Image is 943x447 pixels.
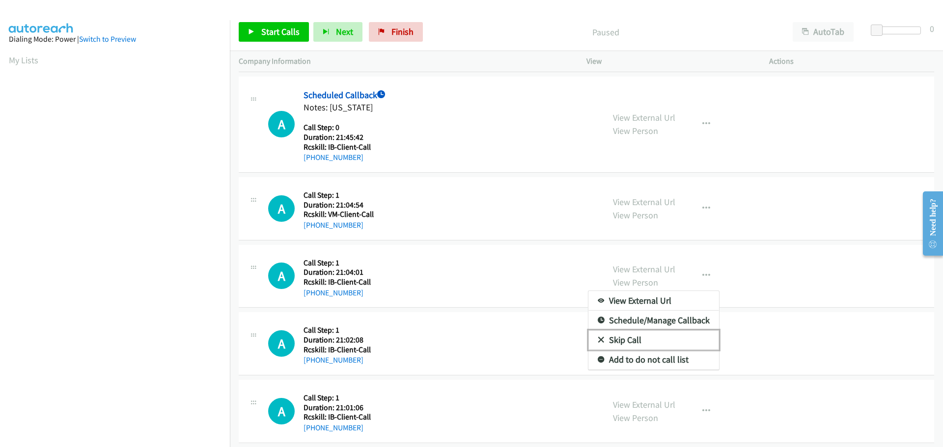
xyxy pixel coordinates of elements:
[588,291,719,311] a: View External Url
[588,350,719,369] a: Add to do not call list
[268,398,295,424] div: The call is yet to be attempted
[915,184,943,263] iframe: Resource Center
[268,330,295,357] h1: A
[9,54,38,66] a: My Lists
[9,33,221,45] div: Dialing Mode: Power |
[268,330,295,357] div: The call is yet to be attempted
[588,330,719,350] a: Skip Call
[268,398,295,424] h1: A
[588,311,719,330] a: Schedule/Manage Callback
[79,34,136,44] a: Switch to Preview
